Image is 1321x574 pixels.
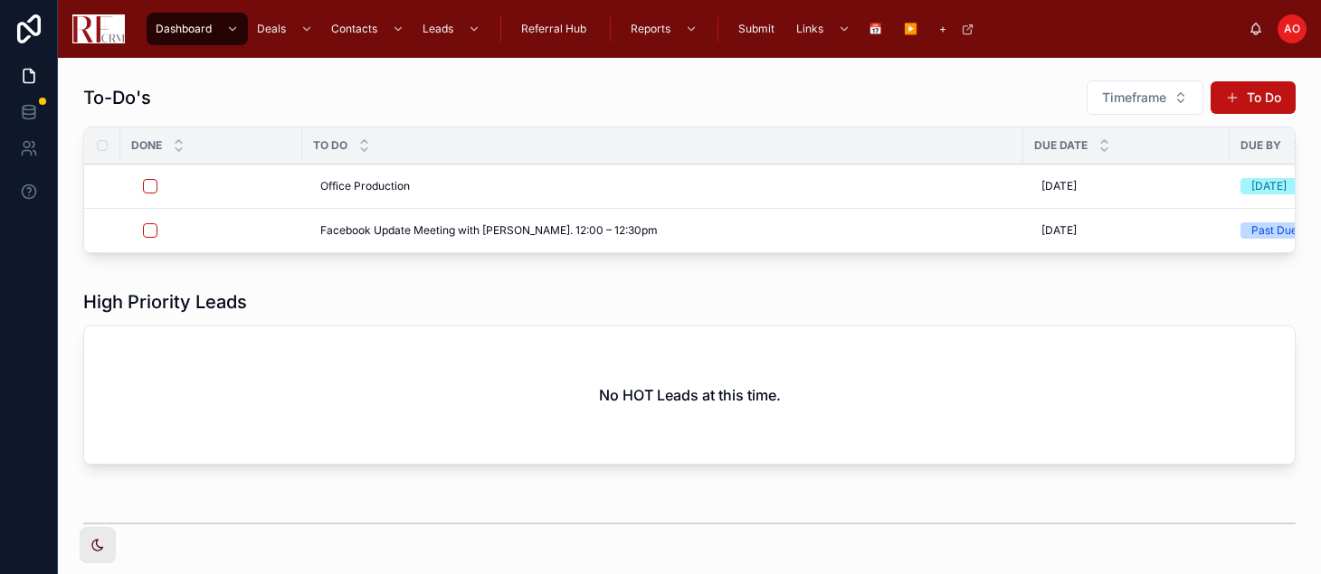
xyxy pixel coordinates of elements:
span: Timeframe [1102,89,1166,107]
span: Referral Hub [521,22,586,36]
span: + [939,22,946,36]
a: Dashboard [147,13,248,45]
a: Contacts [322,13,413,45]
span: Leads [423,22,453,36]
span: ▶️ [904,22,917,36]
a: Referral Hub [512,13,599,45]
div: scrollable content [139,9,1249,49]
button: To Do [1211,81,1296,114]
span: Facebook Update Meeting with [PERSON_NAME]. 12:00 – 12:30pm [320,223,658,238]
a: ▶️ [895,13,930,45]
span: Submit [738,22,775,36]
span: Dashboard [156,22,212,36]
span: [DATE] [1041,179,1077,193]
a: Leads [413,13,489,45]
a: + [930,13,984,45]
a: Links [787,13,860,45]
span: To Do [313,138,347,153]
h2: No HOT Leads at this time. [599,384,781,406]
a: 📅 [860,13,895,45]
h1: To-Do's [83,85,151,110]
a: Reports [622,13,707,45]
a: Deals [248,13,322,45]
h1: High Priority Leads [83,289,247,315]
div: [DATE] [1251,178,1287,194]
span: Links [796,22,823,36]
span: Due By [1240,138,1281,153]
div: Past Due [1251,222,1297,239]
span: Office Production [320,179,410,193]
span: Deals [257,22,286,36]
span: AO [1284,22,1300,36]
img: App logo [72,14,125,43]
span: Done [131,138,162,153]
span: 📅 [869,22,882,36]
span: Reports [631,22,670,36]
span: [DATE] [1041,223,1077,238]
a: Submit [729,13,787,45]
span: Due Date [1034,138,1088,153]
button: Select Button [1087,80,1203,115]
span: Contacts [331,22,377,36]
